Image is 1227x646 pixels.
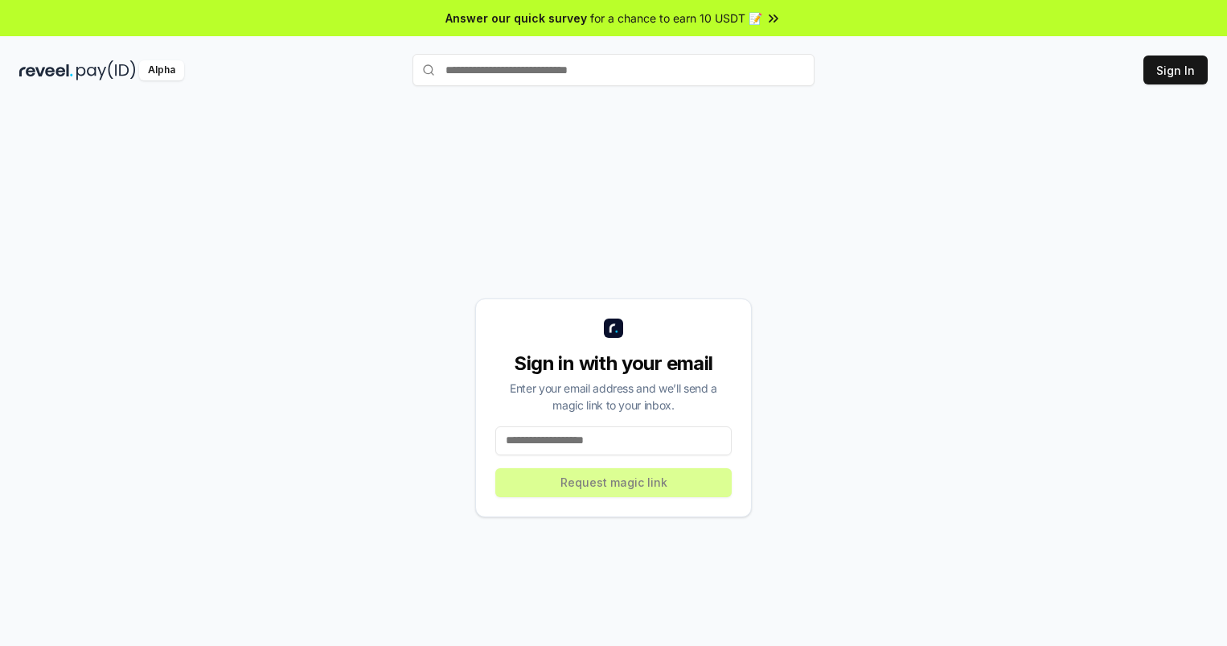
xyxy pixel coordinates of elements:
div: Sign in with your email [495,351,732,376]
button: Sign In [1143,56,1208,84]
img: reveel_dark [19,60,73,80]
span: Answer our quick survey [445,10,587,27]
div: Enter your email address and we’ll send a magic link to your inbox. [495,380,732,414]
img: pay_id [76,60,136,80]
span: for a chance to earn 10 USDT 📝 [590,10,762,27]
div: Alpha [139,60,184,80]
img: logo_small [604,319,623,338]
